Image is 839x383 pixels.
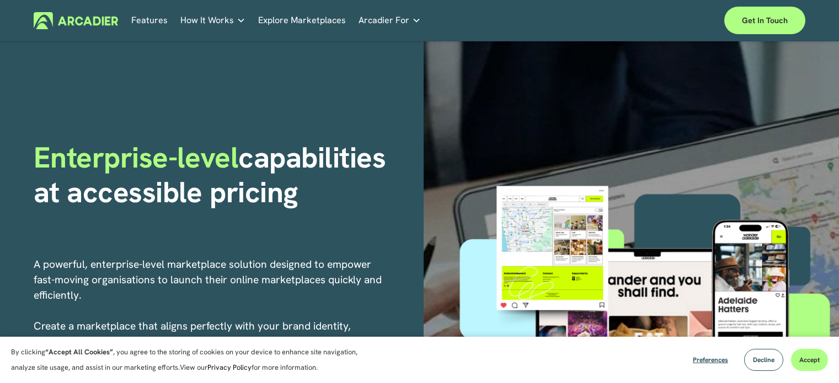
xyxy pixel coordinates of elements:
strong: capabilities at accessible pricing [34,138,393,211]
span: Accept [799,355,820,364]
a: Features [131,12,168,29]
a: folder dropdown [180,12,245,29]
span: Preferences [693,355,728,364]
strong: “Accept All Cookies” [45,347,113,357]
p: By clicking , you agree to the storing of cookies on your device to enhance site navigation, anal... [11,344,370,375]
button: Decline [744,349,783,371]
img: Arcadier [34,12,118,29]
span: How It Works [180,13,234,28]
span: Enterprise-level [34,138,239,176]
a: folder dropdown [359,12,421,29]
span: Decline [753,355,774,364]
a: Get in touch [724,7,805,34]
button: Accept [791,349,828,371]
button: Preferences [685,349,736,371]
a: Explore Marketplaces [258,12,346,29]
a: Privacy Policy [207,363,252,372]
span: Arcadier For [359,13,409,28]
